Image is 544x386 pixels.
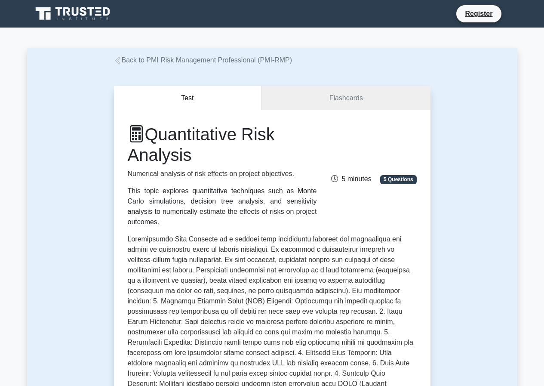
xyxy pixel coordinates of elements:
a: Register [460,8,498,19]
button: Test [114,86,262,111]
span: 5 Questions [380,175,416,184]
span: 5 minutes [331,175,371,182]
p: Numerical analysis of risk effects on project objectives. [128,169,317,179]
a: Flashcards [261,86,430,111]
a: Back to PMI Risk Management Professional (PMI-RMP) [114,56,292,64]
div: This topic explores quantitative techniques such as Monte Carlo simulations, decision tree analys... [128,186,317,227]
h1: Quantitative Risk Analysis [128,124,317,165]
